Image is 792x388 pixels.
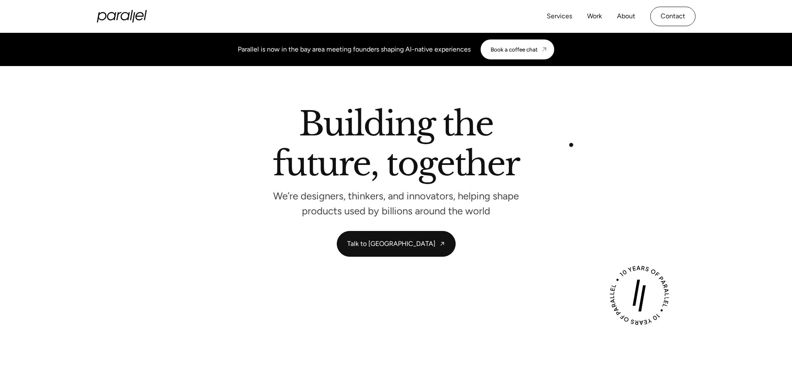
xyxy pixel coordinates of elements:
[273,108,519,184] h2: Building the future, together
[271,192,521,214] p: We’re designers, thinkers, and innovators, helping shape products used by billions around the world
[547,10,572,22] a: Services
[587,10,602,22] a: Work
[617,10,635,22] a: About
[238,44,471,54] div: Parallel is now in the bay area meeting founders shaping AI-native experiences
[481,39,554,59] a: Book a coffee chat
[491,46,538,53] div: Book a coffee chat
[650,7,696,26] a: Contact
[541,46,548,53] img: CTA arrow image
[97,10,147,22] a: home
